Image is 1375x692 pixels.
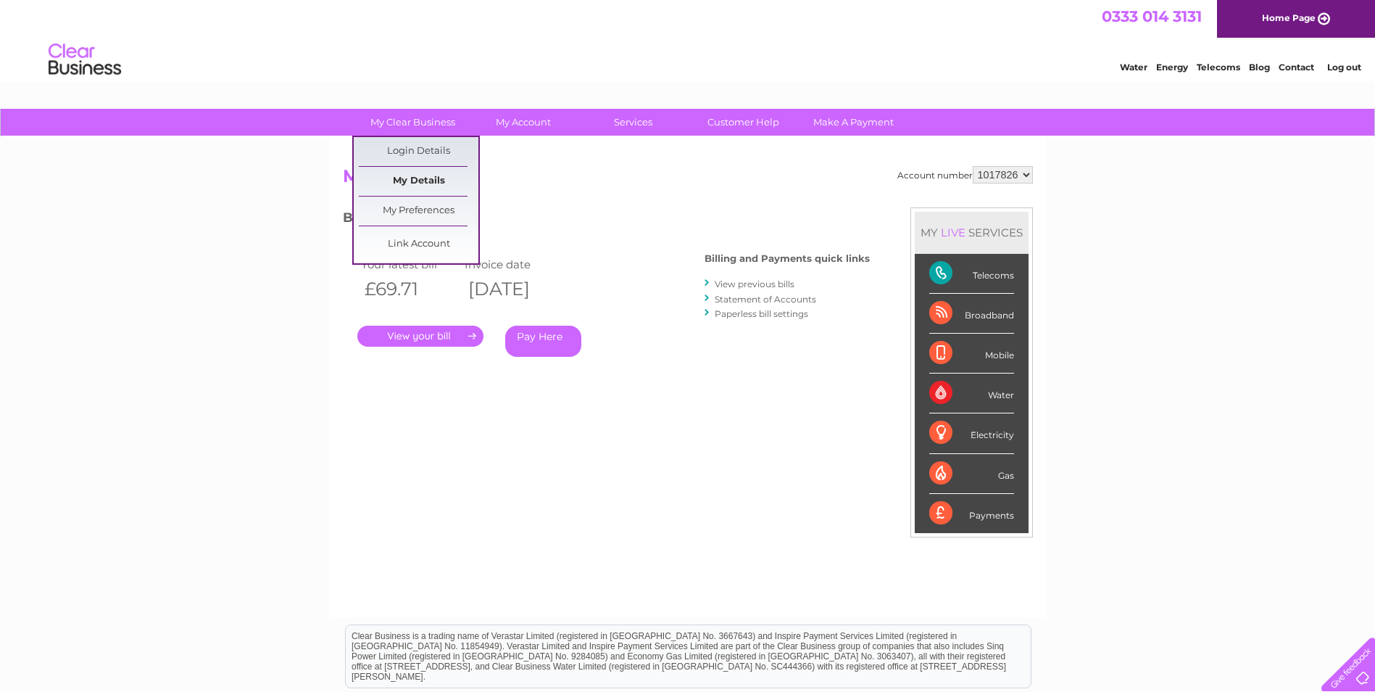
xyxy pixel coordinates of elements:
[343,166,1033,194] h2: My Account
[359,197,478,226] a: My Preferences
[897,166,1033,184] div: Account number
[1327,62,1361,73] a: Log out
[461,274,565,304] th: [DATE]
[715,308,808,319] a: Paperless bill settings
[353,109,473,136] a: My Clear Business
[938,226,968,239] div: LIVE
[359,167,478,196] a: My Details
[684,109,803,136] a: Customer Help
[346,8,1031,70] div: Clear Business is a trading name of Verastar Limited (registered in [GEOGRAPHIC_DATA] No. 3667643...
[343,207,870,233] h3: Bills and Payments
[1279,62,1314,73] a: Contact
[1156,62,1188,73] a: Energy
[705,253,870,264] h4: Billing and Payments quick links
[461,255,565,274] td: Invoice date
[929,254,1014,294] div: Telecoms
[715,279,794,289] a: View previous bills
[48,38,122,82] img: logo.png
[929,454,1014,494] div: Gas
[573,109,693,136] a: Services
[1249,62,1270,73] a: Blog
[359,137,478,166] a: Login Details
[463,109,583,136] a: My Account
[929,374,1014,413] div: Water
[929,413,1014,453] div: Electricity
[794,109,913,136] a: Make A Payment
[915,212,1029,253] div: MY SERVICES
[929,334,1014,374] div: Mobile
[505,326,581,357] a: Pay Here
[357,326,483,347] a: .
[929,494,1014,533] div: Payments
[1197,62,1240,73] a: Telecoms
[929,294,1014,334] div: Broadband
[359,230,478,259] a: Link Account
[357,274,462,304] th: £69.71
[1120,62,1147,73] a: Water
[715,294,816,305] a: Statement of Accounts
[1102,7,1202,25] a: 0333 014 3131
